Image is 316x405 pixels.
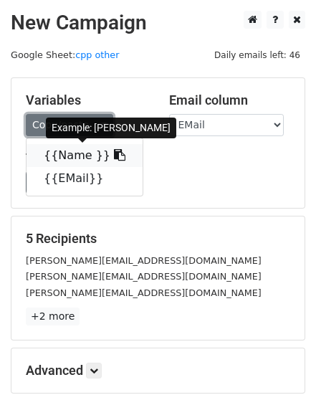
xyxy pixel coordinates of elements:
h5: Advanced [26,363,290,378]
div: Example: [PERSON_NAME] [46,118,176,138]
small: [PERSON_NAME][EMAIL_ADDRESS][DOMAIN_NAME] [26,271,262,282]
small: [PERSON_NAME][EMAIL_ADDRESS][DOMAIN_NAME] [26,255,262,266]
h5: Email column [169,92,291,108]
a: {{EMail}} [27,167,143,190]
a: Daily emails left: 46 [209,49,305,60]
small: Google Sheet: [11,49,119,60]
span: Daily emails left: 46 [209,47,305,63]
h5: 5 Recipients [26,231,290,247]
a: {{Name }} [27,144,143,167]
iframe: Chat Widget [244,336,316,405]
a: Copy/paste... [26,114,113,136]
small: [PERSON_NAME][EMAIL_ADDRESS][DOMAIN_NAME] [26,287,262,298]
a: cpp other [75,49,119,60]
a: +2 more [26,308,80,325]
h5: Variables [26,92,148,108]
h2: New Campaign [11,11,305,35]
